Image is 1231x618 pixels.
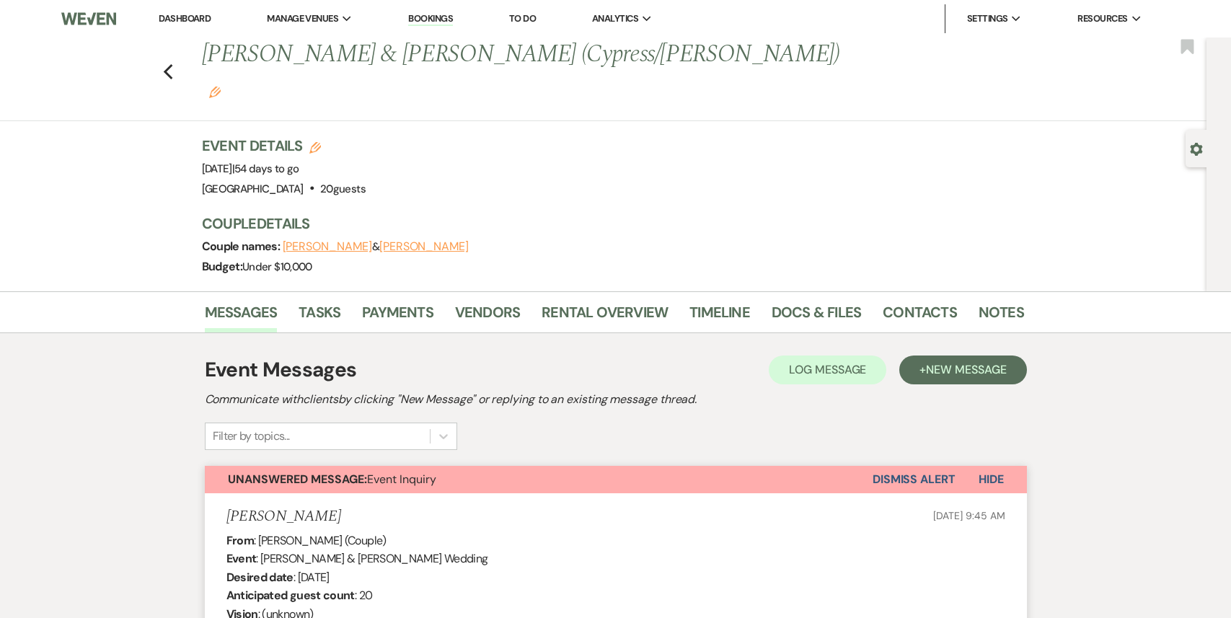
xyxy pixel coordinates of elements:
a: Tasks [299,301,340,332]
span: Hide [979,472,1004,487]
b: Anticipated guest count [226,588,355,603]
h3: Event Details [202,136,366,156]
a: Bookings [408,12,453,26]
span: New Message [926,362,1006,377]
span: Manage Venues [267,12,338,26]
h3: Couple Details [202,213,1010,234]
span: Budget: [202,259,243,274]
button: Edit [209,85,221,98]
h5: [PERSON_NAME] [226,508,341,526]
span: Analytics [592,12,638,26]
button: [PERSON_NAME] [283,241,372,252]
span: 20 guests [320,182,366,196]
h2: Communicate with clients by clicking "New Message" or replying to an existing message thread. [205,391,1027,408]
button: Dismiss Alert [873,466,956,493]
button: Log Message [769,356,886,384]
span: [DATE] 9:45 AM [933,509,1005,522]
div: Filter by topics... [213,428,290,445]
b: Event [226,551,257,566]
a: To Do [509,12,536,25]
span: [DATE] [202,162,299,176]
img: Weven Logo [61,4,116,34]
a: Vendors [455,301,520,332]
a: Rental Overview [542,301,668,332]
b: Desired date [226,570,294,585]
button: Hide [956,466,1027,493]
a: Dashboard [159,12,211,25]
h1: [PERSON_NAME] & [PERSON_NAME] (Cypress/[PERSON_NAME]) [202,37,848,106]
a: Messages [205,301,278,332]
span: 54 days to go [234,162,299,176]
b: From [226,533,254,548]
span: [GEOGRAPHIC_DATA] [202,182,304,196]
strong: Unanswered Message: [228,472,367,487]
button: [PERSON_NAME] [379,241,469,252]
a: Contacts [883,301,957,332]
a: Timeline [689,301,750,332]
span: & [283,239,469,254]
button: Open lead details [1190,141,1203,155]
span: Under $10,000 [242,260,312,274]
span: Log Message [789,362,866,377]
button: Unanswered Message:Event Inquiry [205,466,873,493]
span: Couple names: [202,239,283,254]
h1: Event Messages [205,355,357,385]
span: Settings [967,12,1008,26]
span: | [232,162,299,176]
span: Event Inquiry [228,472,436,487]
a: Notes [979,301,1024,332]
span: Resources [1077,12,1127,26]
a: Docs & Files [772,301,861,332]
a: Payments [362,301,433,332]
button: +New Message [899,356,1026,384]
